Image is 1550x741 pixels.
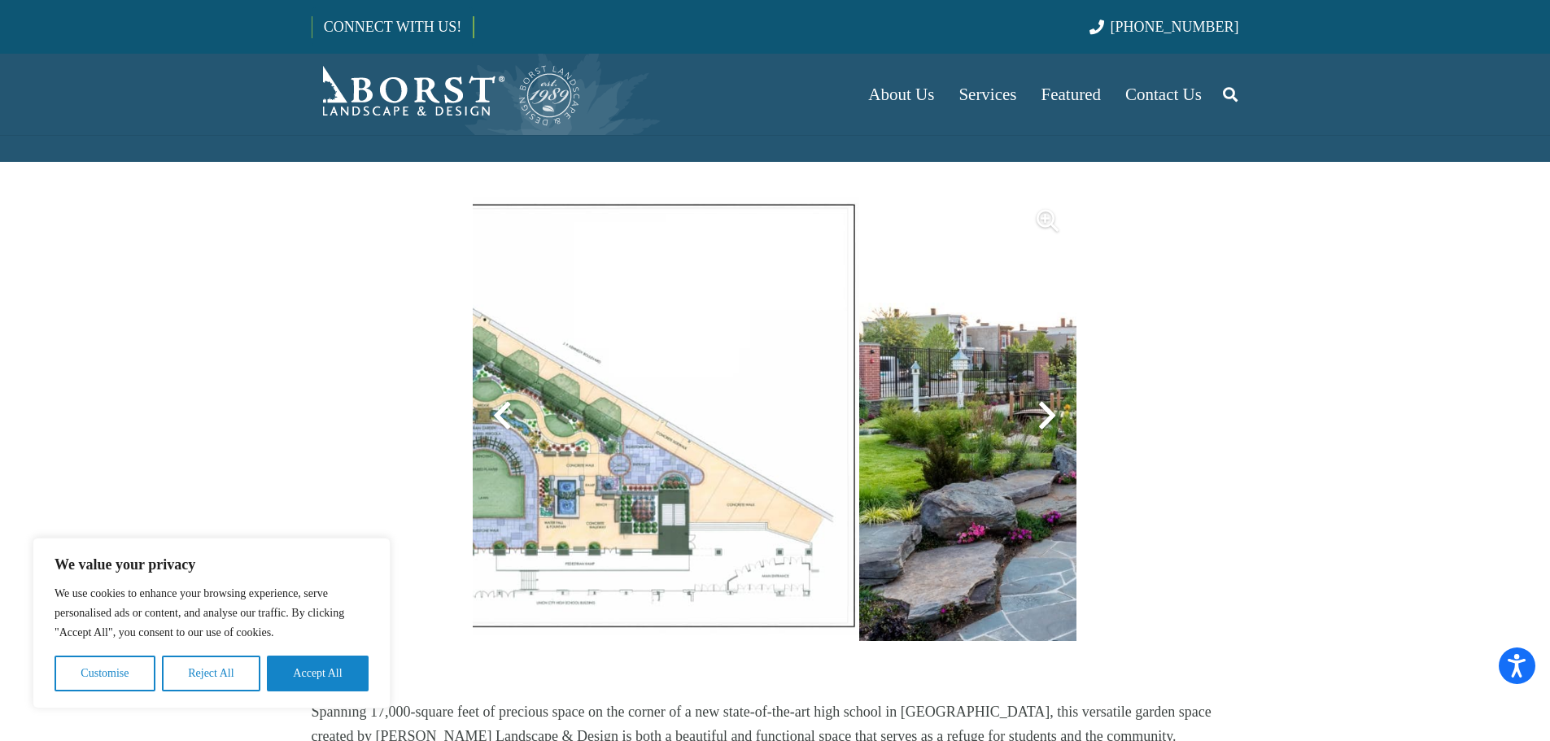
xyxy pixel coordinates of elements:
[868,85,934,104] span: About Us
[55,555,369,574] p: We value your privacy
[946,54,1028,135] a: Services
[1089,19,1238,35] a: [PHONE_NUMBER]
[1041,85,1101,104] span: Featured
[162,656,260,691] button: Reject All
[33,538,391,708] div: We value your privacy
[1125,85,1202,104] span: Contact Us
[255,191,859,641] img: Commercial Landscape Design
[856,54,946,135] a: About Us
[312,62,582,127] a: Borst-Logo
[55,656,155,691] button: Customise
[55,584,369,643] p: We use cookies to enhance your browsing experience, serve personalised ads or content, and analys...
[958,85,1016,104] span: Services
[312,7,473,46] a: CONNECT WITH US!
[1113,54,1214,135] a: Contact Us
[267,656,369,691] button: Accept All
[1111,19,1239,35] span: [PHONE_NUMBER]
[1214,74,1247,115] a: Search
[1029,54,1113,135] a: Featured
